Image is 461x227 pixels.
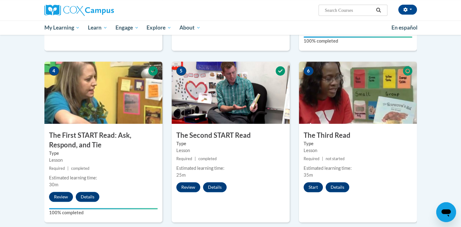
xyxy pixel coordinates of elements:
div: Lesson [176,147,285,154]
a: En español [387,21,422,34]
span: completed [71,166,89,171]
span: 5 [176,66,186,76]
div: Estimated learning time: [304,165,412,172]
span: Required [176,156,192,161]
span: completed [198,156,217,161]
a: Explore [142,21,175,35]
div: Your progress [304,36,412,38]
label: Type [49,150,158,157]
span: | [195,156,196,161]
span: About [179,24,201,31]
button: Start [304,182,323,192]
a: Engage [111,21,143,35]
span: not started [326,156,345,161]
a: My Learning [40,21,84,35]
span: 4 [49,66,59,76]
img: Course Image [299,62,417,124]
button: Review [49,192,73,202]
span: | [67,166,69,171]
label: 100% completed [49,209,158,216]
div: Your progress [49,208,158,209]
button: Account Settings [398,5,417,15]
button: Details [76,192,99,202]
span: Learn [88,24,107,31]
button: Details [203,182,227,192]
span: | [322,156,323,161]
label: Type [176,140,285,147]
img: Course Image [172,62,290,124]
button: Search [374,7,383,14]
button: Details [326,182,349,192]
span: Required [49,166,65,171]
img: Course Image [44,62,162,124]
span: 35m [304,172,313,178]
span: 30m [49,182,58,187]
h3: The Second START Read [172,131,290,140]
a: About [175,21,205,35]
iframe: Button to launch messaging window [436,202,456,222]
span: 6 [304,66,314,76]
span: 25m [176,172,186,178]
div: Main menu [35,21,426,35]
h3: The Third Read [299,131,417,140]
div: Lesson [49,157,158,164]
label: Type [304,140,412,147]
a: Cox Campus [44,5,162,16]
span: Engage [115,24,139,31]
div: Estimated learning time: [49,174,158,181]
span: En español [391,24,418,31]
div: Lesson [304,147,412,154]
input: Search Courses [324,7,374,14]
span: Explore [147,24,171,31]
label: 100% completed [304,38,412,44]
span: Required [304,156,319,161]
a: Learn [84,21,111,35]
div: Estimated learning time: [176,165,285,172]
img: Cox Campus [44,5,114,16]
h3: The First START Read: Ask, Respond, and Tie [44,131,162,150]
span: My Learning [44,24,80,31]
button: Review [176,182,200,192]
